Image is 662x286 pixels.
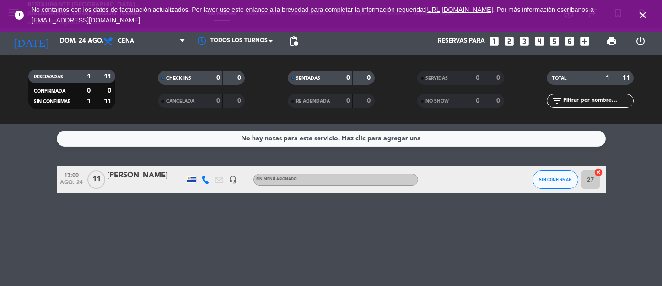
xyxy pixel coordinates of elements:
span: CHECK INS [166,76,191,81]
span: SIN CONFIRMAR [539,177,571,182]
i: looks_two [503,35,515,47]
strong: 1 [87,73,91,80]
span: 13:00 [60,169,83,180]
i: [DATE] [7,31,55,51]
strong: 0 [237,75,243,81]
strong: 0 [216,75,220,81]
div: LOG OUT [626,27,655,55]
span: SERVIDAS [425,76,448,81]
strong: 0 [87,88,91,94]
div: [PERSON_NAME] [107,170,185,181]
strong: 11 [623,75,632,81]
a: [URL][DOMAIN_NAME] [425,6,493,13]
strong: 0 [496,98,502,104]
span: SENTADAS [296,76,320,81]
i: looks_6 [564,35,576,47]
span: SIN CONFIRMAR [34,99,70,104]
span: CONFIRMADA [34,89,65,93]
span: print [606,36,617,47]
span: ago. 24 [60,180,83,190]
input: Filtrar por nombre... [562,96,633,106]
strong: 1 [606,75,609,81]
i: close [637,10,648,21]
button: SIN CONFIRMAR [533,170,578,189]
i: looks_5 [549,35,560,47]
span: CANCELADA [166,99,194,104]
span: RE AGENDADA [296,99,330,104]
strong: 0 [237,98,243,104]
strong: 0 [367,98,372,104]
strong: 0 [346,98,350,104]
strong: 0 [496,75,502,81]
i: power_settings_new [635,36,646,47]
span: pending_actions [288,36,299,47]
i: add_box [579,35,591,47]
strong: 0 [216,98,220,104]
i: filter_list [551,95,562,106]
strong: 1 [87,98,91,104]
span: 11 [87,170,105,189]
strong: 0 [108,88,113,94]
i: cancel [594,168,603,177]
i: looks_4 [533,35,545,47]
strong: 11 [104,73,113,80]
i: looks_one [488,35,500,47]
strong: 0 [346,75,350,81]
i: headset_mic [229,176,237,184]
span: NO SHOW [425,99,449,104]
i: arrow_drop_down [85,36,96,47]
strong: 0 [476,75,479,81]
i: looks_3 [518,35,530,47]
a: . Por más información escríbanos a [EMAIL_ADDRESS][DOMAIN_NAME] [32,6,594,24]
span: TOTAL [552,76,566,81]
strong: 0 [476,98,479,104]
span: No contamos con los datos de facturación actualizados. Por favor use este enlance a la brevedad p... [32,6,594,24]
span: RESERVADAS [34,75,63,79]
span: Cena [118,38,134,44]
i: error [14,10,25,21]
span: Reservas para [438,38,485,45]
strong: 11 [104,98,113,104]
strong: 0 [367,75,372,81]
div: No hay notas para este servicio. Haz clic para agregar una [241,133,421,144]
span: Sin menú asignado [256,177,297,181]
